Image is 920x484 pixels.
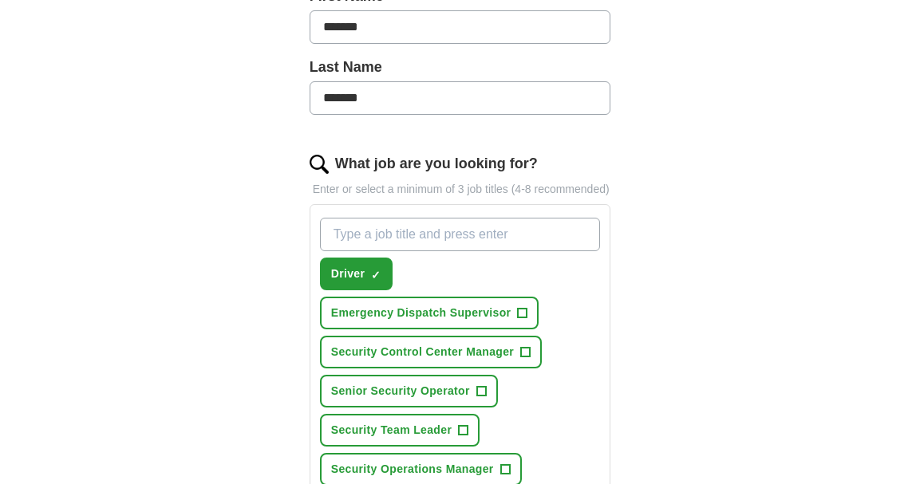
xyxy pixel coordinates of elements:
[331,383,470,399] span: Senior Security Operator
[310,181,611,198] p: Enter or select a minimum of 3 job titles (4-8 recommended)
[320,375,498,407] button: Senior Security Operator
[310,57,611,78] label: Last Name
[331,422,452,439] span: Security Team Leader
[320,258,393,290] button: Driver✓
[371,269,381,281] span: ✓
[310,155,329,174] img: search.png
[331,266,365,282] span: Driver
[320,336,542,368] button: Security Control Center Manager
[331,461,494,478] span: Security Operations Manager
[320,297,539,329] button: Emergency Dispatch Supervisor
[320,414,480,447] button: Security Team Leader
[335,153,538,175] label: What job are you looking for?
[331,305,511,321] span: Emergency Dispatch Supervisor
[320,218,601,251] input: Type a job title and press enter
[331,344,514,360] span: Security Control Center Manager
